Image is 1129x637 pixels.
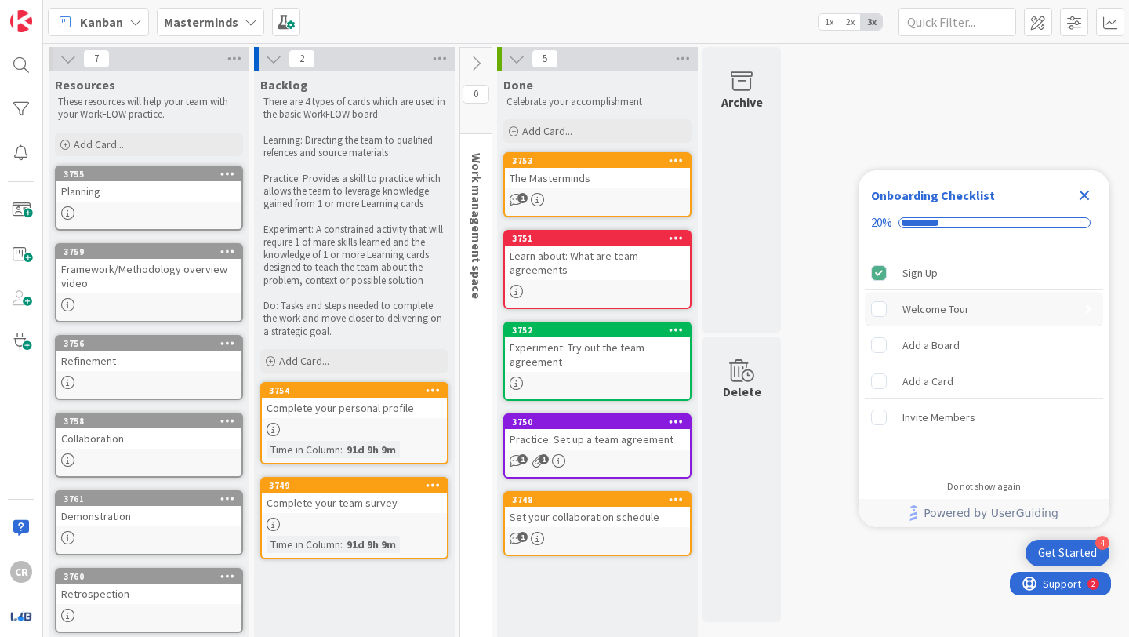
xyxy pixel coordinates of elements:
div: Add a Board is incomplete. [865,328,1103,362]
div: 3755 [64,169,241,180]
div: Retrospection [56,584,241,604]
div: Delete [723,382,761,401]
div: Sign Up [902,264,938,282]
div: 3760Retrospection [56,570,241,604]
div: Complete your team survey [262,493,447,513]
div: 3750 [505,415,690,429]
div: Welcome Tour is incomplete. [865,292,1103,326]
span: 1 [517,193,528,203]
div: 3753The Masterminds [505,154,690,188]
span: 2 [289,49,315,68]
div: 3760 [64,571,241,582]
div: 3754 [262,384,447,398]
div: Checklist items [859,249,1109,470]
div: 3753 [505,154,690,168]
span: 0 [463,85,489,104]
span: Add Card... [522,124,572,138]
div: 3760 [56,570,241,584]
p: Practice: Provides a skill to practice which allows the team to leverage knowledge gained from 1 ... [263,173,445,211]
a: 3760Retrospection [55,568,243,633]
a: 3753The Masterminds [503,152,692,217]
p: Experiment: A constrained activity that will require 1 of mare skills learned and the knowledge o... [263,224,445,287]
div: 3759 [64,246,241,257]
span: 2x [840,14,861,30]
span: 1 [517,532,528,542]
p: These resources will help your team with your WorkFLOW practice. [58,96,240,122]
div: Experiment: Try out the team agreement [505,337,690,372]
div: Refinement [56,351,241,371]
a: 3759Framework/Methodology overview video [55,243,243,322]
div: 3751 [512,233,690,244]
div: 91d 9h 9m [343,536,400,553]
div: 3758Collaboration [56,414,241,449]
a: 3761Demonstration [55,490,243,555]
span: Powered by UserGuiding [924,504,1058,522]
a: 3754Complete your personal profileTime in Column:91d 9h 9m [260,382,448,464]
div: Welcome Tour [902,300,969,318]
div: Add a Card [902,372,953,391]
div: Get Started [1038,545,1097,561]
span: Backlog [260,77,308,93]
div: 3755Planning [56,167,241,202]
div: Practice: Set up a team agreement [505,429,690,450]
img: avatar [10,605,32,627]
div: Framework/Methodology overview video [56,259,241,293]
div: 3748 [505,493,690,507]
div: 3748 [512,494,690,505]
span: : [340,441,343,458]
a: 3752Experiment: Try out the team agreement [503,322,692,401]
div: Checklist Container [859,170,1109,527]
div: 3759Framework/Methodology overview video [56,245,241,293]
div: 3756 [64,338,241,349]
span: Done [503,77,533,93]
div: 3752Experiment: Try out the team agreement [505,323,690,372]
div: 3754Complete your personal profile [262,384,447,418]
div: Close Checklist [1072,183,1097,208]
div: CR [10,561,32,583]
div: Checklist progress: 20% [871,216,1097,230]
div: 3753 [512,155,690,166]
div: Demonstration [56,506,241,526]
a: 3750Practice: Set up a team agreement [503,413,692,479]
div: 3756 [56,337,241,351]
div: The Masterminds [505,168,690,188]
div: 3749 [269,480,447,491]
div: 3750Practice: Set up a team agreement [505,415,690,450]
div: 4 [1095,536,1109,550]
div: Learn about: What are team agreements [505,246,690,280]
input: Quick Filter... [898,8,1016,36]
span: Kanban [80,13,123,31]
span: Work management space [469,153,485,299]
div: 3748Set your collaboration schedule [505,493,690,527]
span: Resources [55,77,115,93]
div: Set your collaboration schedule [505,507,690,527]
span: 3x [861,14,882,30]
p: Learning: Directing the team to qualified refences and source materials [263,134,445,160]
span: 5 [532,49,558,68]
div: Collaboration [56,428,241,449]
p: There are 4 types of cards which are used in the basic WorkFLOW board: [263,96,445,122]
div: 3756Refinement [56,337,241,371]
div: 3761Demonstration [56,492,241,526]
span: : [340,536,343,553]
a: 3756Refinement [55,335,243,400]
div: 3752 [512,325,690,336]
a: 3758Collaboration [55,413,243,478]
span: 1 [517,454,528,464]
span: 7 [83,49,110,68]
div: 3752 [505,323,690,337]
p: Celebrate your accomplishment [506,96,688,108]
div: 3758 [64,416,241,427]
div: 3754 [269,385,447,396]
div: 3751 [505,231,690,246]
div: 3749Complete your team survey [262,479,447,513]
div: Add a Board [902,336,960,355]
div: Planning [56,181,241,202]
a: Powered by UserGuiding [866,499,1102,527]
div: 3758 [56,414,241,428]
div: 3761 [64,493,241,504]
div: Time in Column [267,536,340,553]
span: Support [33,2,71,21]
div: 91d 9h 9m [343,441,400,458]
b: Masterminds [164,14,238,30]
